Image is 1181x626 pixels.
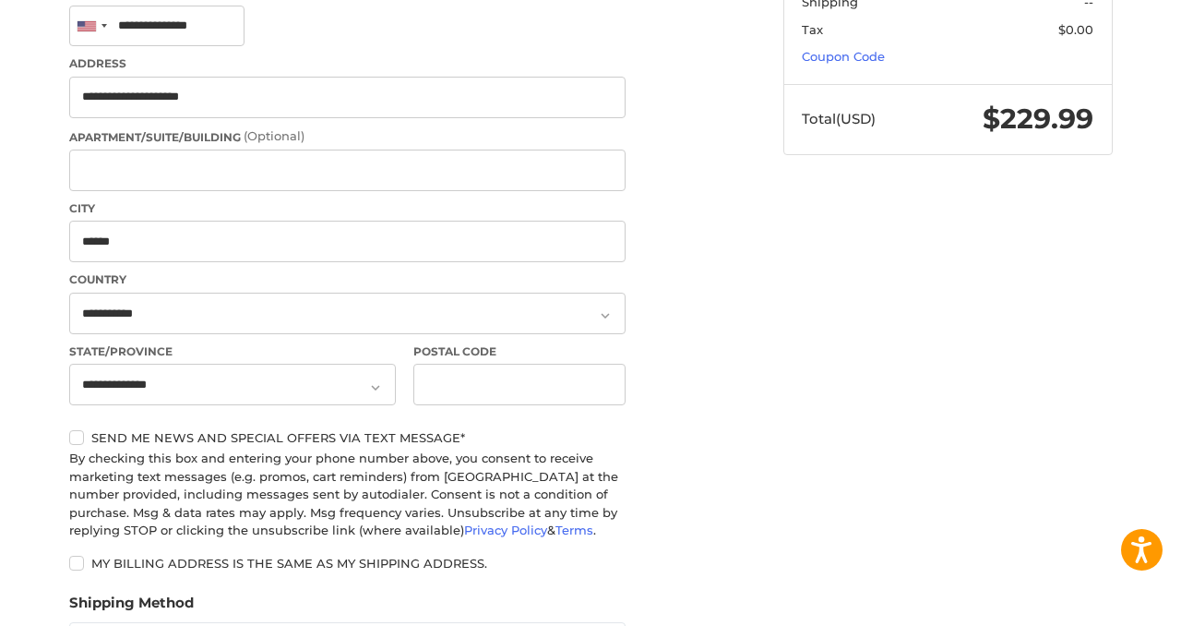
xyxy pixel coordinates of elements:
label: State/Province [69,343,396,360]
label: Apartment/Suite/Building [69,127,626,146]
label: My billing address is the same as my shipping address. [69,556,626,571]
label: City [69,200,626,217]
label: Send me news and special offers via text message* [69,430,626,445]
label: Postal Code [413,343,626,360]
label: Address [69,55,626,72]
label: Country [69,271,626,288]
small: (Optional) [244,128,304,143]
span: Total (USD) [802,110,876,127]
a: Terms [555,523,593,537]
a: Privacy Policy [464,523,547,537]
legend: Shipping Method [69,593,194,622]
span: $0.00 [1058,22,1093,37]
div: United States: +1 [70,6,113,46]
div: By checking this box and entering your phone number above, you consent to receive marketing text ... [69,450,626,540]
a: Coupon Code [802,49,885,64]
span: $229.99 [983,102,1093,136]
span: Tax [802,22,823,37]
